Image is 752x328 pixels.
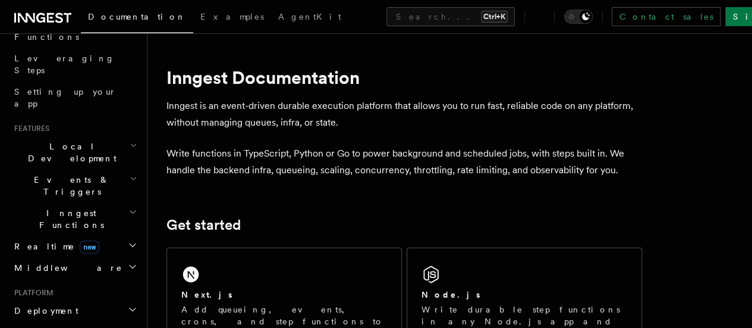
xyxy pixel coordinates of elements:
[278,12,341,21] span: AgentKit
[10,140,130,164] span: Local Development
[166,98,642,131] p: Inngest is an event-driven durable execution platform that allows you to run fast, reliable code ...
[421,289,480,301] h2: Node.js
[10,288,54,298] span: Platform
[10,300,140,321] button: Deployment
[10,174,130,198] span: Events & Triggers
[481,11,508,23] kbd: Ctrl+K
[10,81,140,114] a: Setting up your app
[181,289,232,301] h2: Next.js
[612,7,720,26] a: Contact sales
[10,257,140,279] button: Middleware
[14,54,115,75] span: Leveraging Steps
[10,48,140,81] a: Leveraging Steps
[10,169,140,202] button: Events & Triggers
[271,4,348,32] a: AgentKit
[10,240,99,252] span: Realtime
[10,124,49,133] span: Features
[564,10,593,24] button: Toggle dark mode
[10,305,78,317] span: Deployment
[10,236,140,257] button: Realtimenew
[166,217,241,233] a: Get started
[81,4,193,33] a: Documentation
[10,262,122,274] span: Middleware
[88,12,186,21] span: Documentation
[14,87,117,108] span: Setting up your app
[10,136,140,169] button: Local Development
[10,207,128,231] span: Inngest Functions
[193,4,271,32] a: Examples
[166,145,642,179] p: Write functions in TypeScript, Python or Go to power background and scheduled jobs, with steps bu...
[386,7,515,26] button: Search...Ctrl+K
[10,202,140,236] button: Inngest Functions
[80,240,99,254] span: new
[166,67,642,88] h1: Inngest Documentation
[200,12,264,21] span: Examples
